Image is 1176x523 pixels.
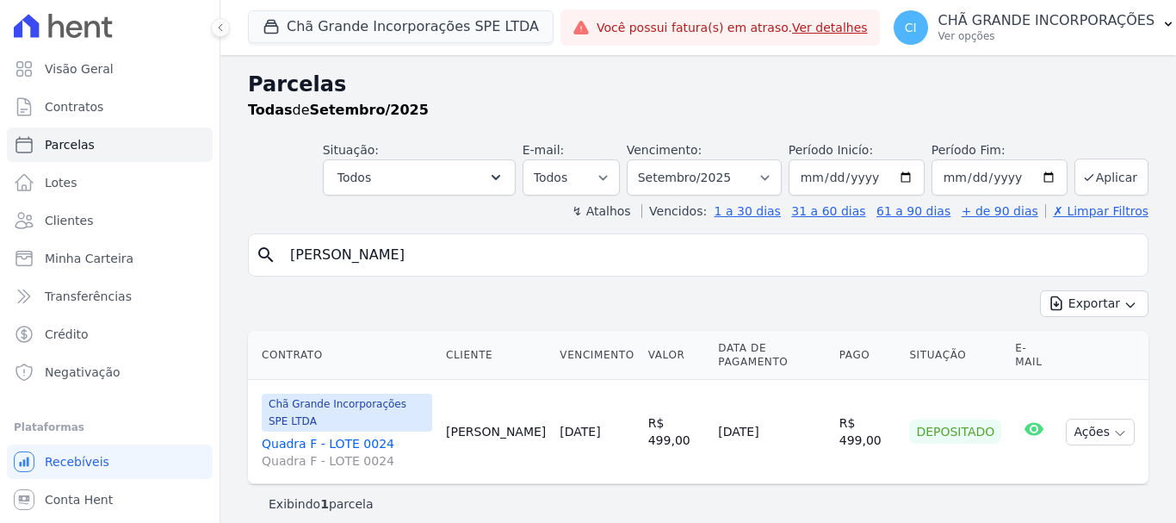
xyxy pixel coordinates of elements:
a: Quadra F - LOTE 0024Quadra F - LOTE 0024 [262,435,432,470]
span: Todos [337,167,371,188]
h2: Parcelas [248,69,1148,100]
a: 61 a 90 dias [876,204,950,218]
strong: Setembro/2025 [310,102,429,118]
div: Plataformas [14,417,206,438]
i: search [256,245,276,265]
button: Ações [1066,419,1135,445]
span: Crédito [45,326,89,343]
label: Período Fim: [932,141,1068,159]
a: Negativação [7,355,213,389]
b: 1 [320,497,329,511]
span: Você possui fatura(s) em atraso. [597,19,868,37]
button: Todos [323,159,516,196]
span: Conta Hent [45,491,113,508]
th: Pago [832,331,903,380]
span: Quadra F - LOTE 0024 [262,452,432,470]
button: Chã Grande Incorporações SPE LTDA [248,10,554,43]
label: ↯ Atalhos [572,204,630,218]
a: Clientes [7,203,213,238]
td: [PERSON_NAME] [439,380,553,484]
a: Visão Geral [7,52,213,86]
label: E-mail: [523,143,565,157]
a: Lotes [7,165,213,200]
label: Período Inicío: [789,143,873,157]
button: Exportar [1040,290,1148,317]
p: de [248,100,429,121]
span: Transferências [45,288,132,305]
span: Chã Grande Incorporações SPE LTDA [262,394,432,432]
span: Minha Carteira [45,250,133,267]
a: Minha Carteira [7,241,213,276]
span: Clientes [45,212,93,229]
a: Ver detalhes [792,21,868,34]
span: Recebíveis [45,453,109,470]
a: 1 a 30 dias [715,204,781,218]
a: + de 90 dias [962,204,1038,218]
span: Contratos [45,98,103,115]
div: Depositado [909,420,1001,444]
label: Vencimento: [627,143,702,157]
p: Ver opções [938,29,1155,43]
td: R$ 499,00 [832,380,903,484]
th: Contrato [248,331,439,380]
span: Visão Geral [45,60,114,78]
a: Contratos [7,90,213,124]
label: Vencidos: [641,204,707,218]
p: Exibindo parcela [269,495,374,513]
p: CHÃ GRANDE INCORPORAÇÕES [938,12,1155,29]
a: Parcelas [7,128,213,162]
td: [DATE] [711,380,832,484]
a: ✗ Limpar Filtros [1045,204,1148,218]
th: E-mail [1008,331,1059,380]
a: Recebíveis [7,445,213,479]
span: Lotes [45,174,77,191]
input: Buscar por nome do lote ou do cliente [280,238,1141,272]
a: [DATE] [560,425,600,439]
span: Negativação [45,364,121,381]
a: Conta Hent [7,483,213,517]
th: Vencimento [553,331,641,380]
span: Parcelas [45,136,95,153]
button: Aplicar [1074,159,1148,196]
span: CI [905,22,917,34]
th: Valor [641,331,712,380]
a: Transferências [7,279,213,314]
strong: Todas [248,102,293,118]
th: Data de Pagamento [711,331,832,380]
td: R$ 499,00 [641,380,712,484]
a: Crédito [7,317,213,352]
th: Situação [902,331,1008,380]
a: 31 a 60 dias [791,204,865,218]
label: Situação: [323,143,379,157]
